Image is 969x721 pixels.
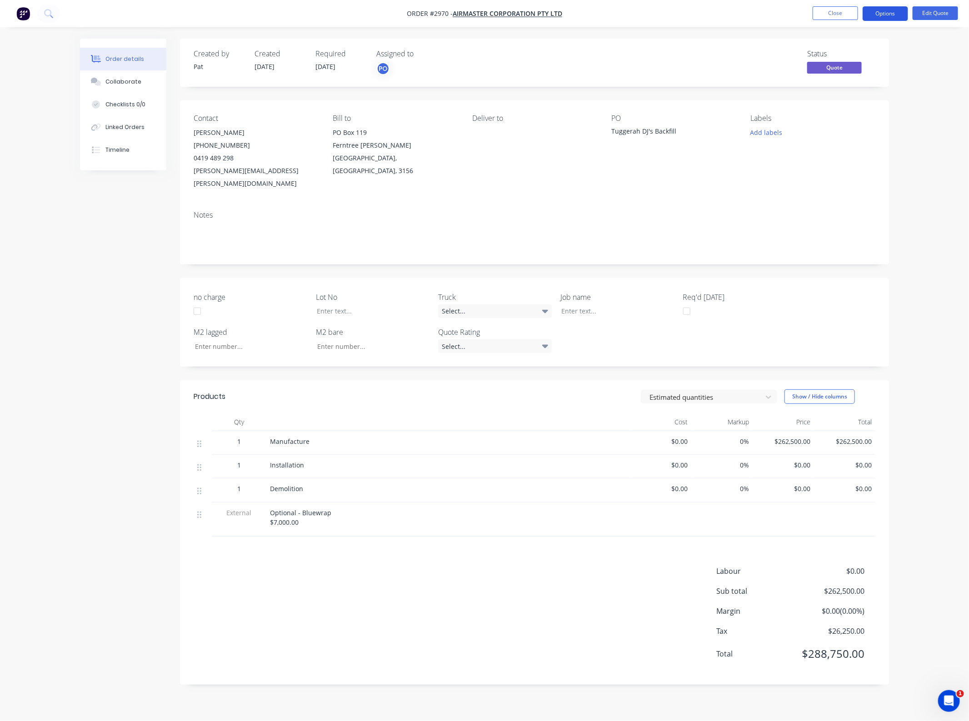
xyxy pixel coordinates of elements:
div: Created by [194,50,244,58]
div: Status [807,50,875,58]
span: $0.00 [818,460,872,470]
div: Order details [105,55,144,63]
span: Margin [716,606,797,617]
span: $0.00 [756,460,810,470]
div: PO [611,114,736,123]
label: M2 bare [316,327,430,338]
div: Cost [630,413,691,431]
div: Checklists 0/0 [105,100,145,109]
div: Products [194,391,225,402]
span: Sub total [716,586,797,597]
div: Timeline [105,146,130,154]
div: Price [753,413,814,431]
a: Airmaster Corporation Pty Ltd [453,10,562,18]
iframe: Intercom live chat [938,690,960,712]
button: Order details [80,48,166,70]
span: Installation [270,461,304,469]
span: 1 [237,437,241,446]
label: M2 lagged [194,327,307,338]
button: PO [376,62,390,75]
span: $0.00 ( 0.00 %) [797,606,864,617]
span: 1 [957,690,964,697]
span: Optional - Bluewrap $7,000.00 [270,508,331,527]
button: Timeline [80,139,166,161]
button: Options [863,6,908,21]
span: Demolition [270,484,303,493]
input: Enter number... [187,339,307,353]
div: [PHONE_NUMBER] [194,139,318,152]
span: 1 [237,460,241,470]
button: Collaborate [80,70,166,93]
button: Close [813,6,858,20]
div: Total [814,413,875,431]
div: Tuggerah DJ's Backfill [611,126,725,139]
div: Assigned to [376,50,467,58]
div: Notes [194,211,875,219]
div: Contact [194,114,318,123]
div: PO Box 119Ferntree [PERSON_NAME][GEOGRAPHIC_DATA], [GEOGRAPHIC_DATA], 3156 [333,126,457,177]
span: $0.00 [756,484,810,493]
span: 1 [237,484,241,493]
span: $0.00 [634,484,688,493]
span: Quote [807,62,862,73]
span: 0% [695,437,749,446]
div: Linked Orders [105,123,145,131]
div: Collaborate [105,78,141,86]
button: Checklists 0/0 [80,93,166,116]
img: Factory [16,7,30,20]
span: Manufacture [270,437,310,446]
div: Pat [194,62,244,71]
span: Order #2970 - [407,10,453,18]
div: [PERSON_NAME] [194,126,318,139]
div: PO Box 119 [333,126,457,139]
span: $288,750.00 [797,646,864,662]
input: Enter number... [310,339,430,353]
label: Lot No [316,292,430,303]
span: $0.00 [634,460,688,470]
span: Total [716,648,797,659]
div: [PERSON_NAME][PHONE_NUMBER]0419 489 298[PERSON_NAME][EMAIL_ADDRESS][PERSON_NAME][DOMAIN_NAME] [194,126,318,190]
div: Deliver to [472,114,597,123]
span: $262,500.00 [797,586,864,597]
div: Bill to [333,114,457,123]
span: 0% [695,484,749,493]
div: 0419 489 298 [194,152,318,164]
span: $0.00 [818,484,872,493]
label: Quote Rating [438,327,552,338]
button: Linked Orders [80,116,166,139]
span: $262,500.00 [756,437,810,446]
button: Edit Quote [913,6,958,20]
div: Labels [751,114,875,123]
div: Required [315,50,365,58]
label: Truck [438,292,552,303]
label: no charge [194,292,307,303]
span: $0.00 [634,437,688,446]
span: Tax [716,626,797,636]
button: Add labels [745,126,787,139]
span: External [215,508,263,517]
div: Markup [691,413,753,431]
span: $262,500.00 [818,437,872,446]
span: Labour [716,566,797,577]
button: Show / Hide columns [784,389,855,404]
div: Select... [438,304,552,318]
div: Select... [438,339,552,353]
div: Qty [212,413,266,431]
span: $0.00 [797,566,864,577]
div: Ferntree [PERSON_NAME][GEOGRAPHIC_DATA], [GEOGRAPHIC_DATA], 3156 [333,139,457,177]
label: Req'd [DATE] [683,292,797,303]
span: 0% [695,460,749,470]
span: [DATE] [315,62,335,71]
div: [PERSON_NAME][EMAIL_ADDRESS][PERSON_NAME][DOMAIN_NAME] [194,164,318,190]
div: Created [255,50,305,58]
span: $26,250.00 [797,626,864,636]
span: [DATE] [255,62,275,71]
label: Job name [561,292,674,303]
